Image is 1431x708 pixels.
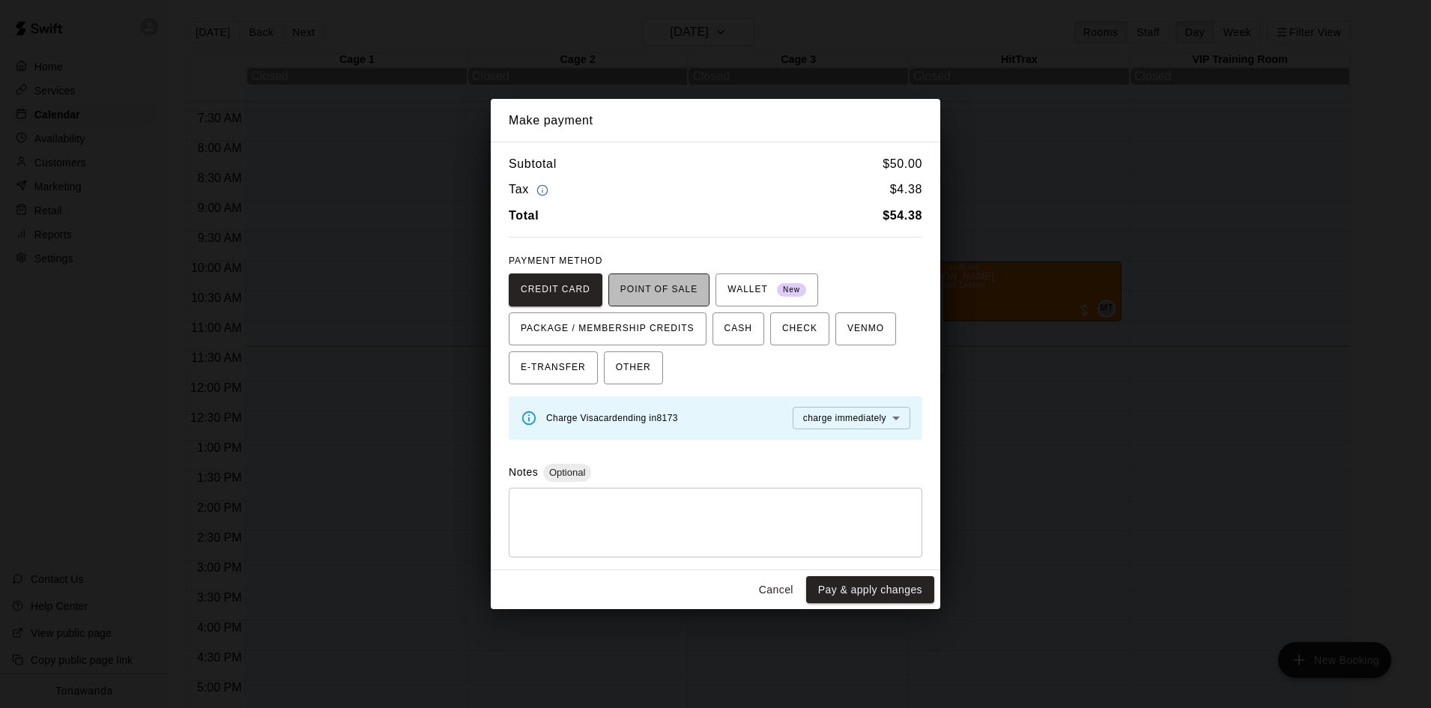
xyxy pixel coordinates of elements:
[509,351,598,384] button: E-TRANSFER
[620,278,698,302] span: POINT OF SALE
[782,317,817,341] span: CHECK
[727,278,806,302] span: WALLET
[509,312,707,345] button: PACKAGE / MEMBERSHIP CREDITS
[777,280,806,300] span: New
[883,209,922,222] b: $ 54.38
[604,351,663,384] button: OTHER
[715,273,818,306] button: WALLET New
[521,356,586,380] span: E-TRANSFER
[890,180,922,200] h6: $ 4.38
[616,356,651,380] span: OTHER
[509,180,552,200] h6: Tax
[509,255,602,266] span: PAYMENT METHOD
[803,413,886,423] span: charge immediately
[713,312,764,345] button: CASH
[543,467,591,478] span: Optional
[770,312,829,345] button: CHECK
[509,209,539,222] b: Total
[806,576,934,604] button: Pay & apply changes
[724,317,752,341] span: CASH
[752,576,800,604] button: Cancel
[847,317,884,341] span: VENMO
[883,154,922,174] h6: $ 50.00
[521,278,590,302] span: CREDIT CARD
[835,312,896,345] button: VENMO
[546,413,678,423] span: Charge Visa card ending in 8173
[608,273,710,306] button: POINT OF SALE
[509,154,557,174] h6: Subtotal
[491,99,940,142] h2: Make payment
[509,466,538,478] label: Notes
[521,317,695,341] span: PACKAGE / MEMBERSHIP CREDITS
[509,273,602,306] button: CREDIT CARD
